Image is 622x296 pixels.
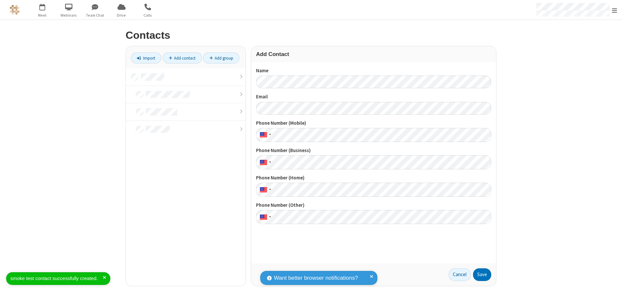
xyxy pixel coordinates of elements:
label: Name [256,67,491,75]
span: Team Chat [83,12,107,18]
label: Email [256,93,491,101]
label: Phone Number (Home) [256,174,491,182]
span: Calls [136,12,160,18]
a: Add contact [163,52,202,63]
a: Add group [203,52,239,63]
div: United States: + 1 [256,155,273,169]
span: Webinars [57,12,81,18]
div: United States: + 1 [256,210,273,224]
h2: Contacts [126,30,496,41]
img: QA Selenium DO NOT DELETE OR CHANGE [10,5,20,15]
a: Cancel [449,268,471,281]
div: United States: + 1 [256,183,273,197]
span: Meet [30,12,55,18]
label: Phone Number (Business) [256,147,491,154]
div: United States: + 1 [256,128,273,142]
label: Phone Number (Other) [256,202,491,209]
span: Drive [109,12,134,18]
h3: Add Contact [256,51,491,57]
label: Phone Number (Mobile) [256,120,491,127]
div: smoke test contact successfully created. [10,275,103,282]
a: Import [131,52,161,63]
button: Save [473,268,491,281]
span: Want better browser notifications? [274,274,358,282]
iframe: Chat [606,279,617,291]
